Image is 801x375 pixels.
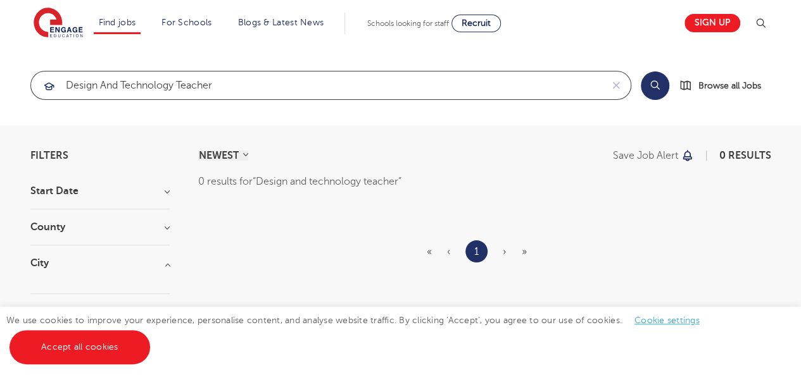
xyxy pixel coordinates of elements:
img: Engage Education [34,8,83,39]
a: Blogs & Latest News [238,18,324,27]
a: Recruit [451,15,501,32]
span: » [522,246,527,257]
span: 0 results [719,150,771,161]
a: Cookie settings [634,316,700,325]
a: For Schools [161,18,211,27]
h3: County [30,222,170,232]
span: « [427,246,432,257]
h3: City [30,258,170,268]
q: Design and technology teacher [253,176,401,187]
p: Save job alert [613,151,678,161]
span: Filters [30,151,68,161]
button: Search [641,71,669,100]
span: We use cookies to improve your experience, personalise content, and analyse website traffic. By c... [6,316,712,352]
a: Find jobs [99,18,136,27]
button: Save job alert [613,151,695,161]
a: Sign up [684,14,740,32]
div: Submit [30,71,631,100]
input: Submit [31,71,602,99]
a: Accept all cookies [9,330,150,364]
div: 0 results for [198,173,771,190]
a: 1 [474,243,479,260]
h3: Start Date [30,186,170,196]
span: › [503,246,507,257]
span: Recruit [462,18,491,28]
span: Browse all Jobs [698,78,761,93]
span: ‹ [447,246,450,257]
a: Browse all Jobs [679,78,771,93]
button: Clear [602,71,631,99]
span: Schools looking for staff [367,19,449,28]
